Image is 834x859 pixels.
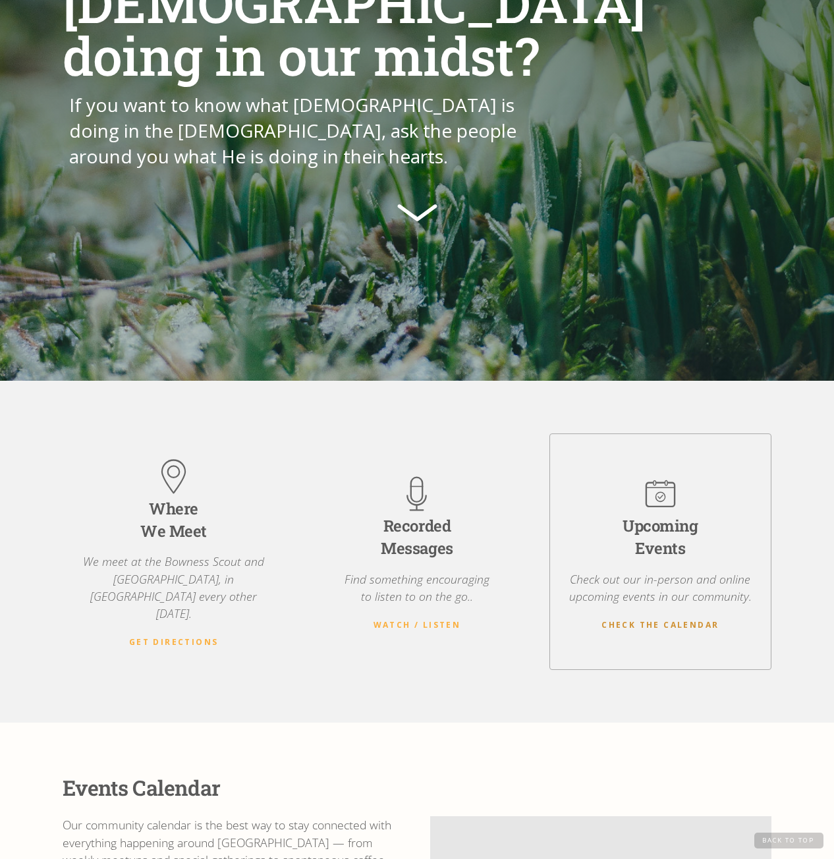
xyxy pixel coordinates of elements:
[63,775,771,800] div: Events Calendar
[381,515,453,559] div: Recorded Messages
[754,833,824,848] a: Back to Top
[566,570,755,605] p: Check out our in-person and online upcoming events in our community.
[140,498,207,542] div: Where We Meet
[374,619,461,630] strong: Watch / Listen
[79,553,268,623] p: We meet at the Bowness Scout and [GEOGRAPHIC_DATA], in [GEOGRAPHIC_DATA] every other [DATE].
[374,619,461,631] a: Watch / Listen
[623,515,698,559] div: Upcoming Events
[345,570,489,605] p: Find something encouraging to listen to on the go..
[129,636,219,648] a: Get Directions
[601,619,719,630] strong: Check the Calendar
[69,92,528,170] p: If you want to know what [DEMOGRAPHIC_DATA] is doing in the [DEMOGRAPHIC_DATA], ask the people ar...
[601,619,719,631] a: Check the Calendar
